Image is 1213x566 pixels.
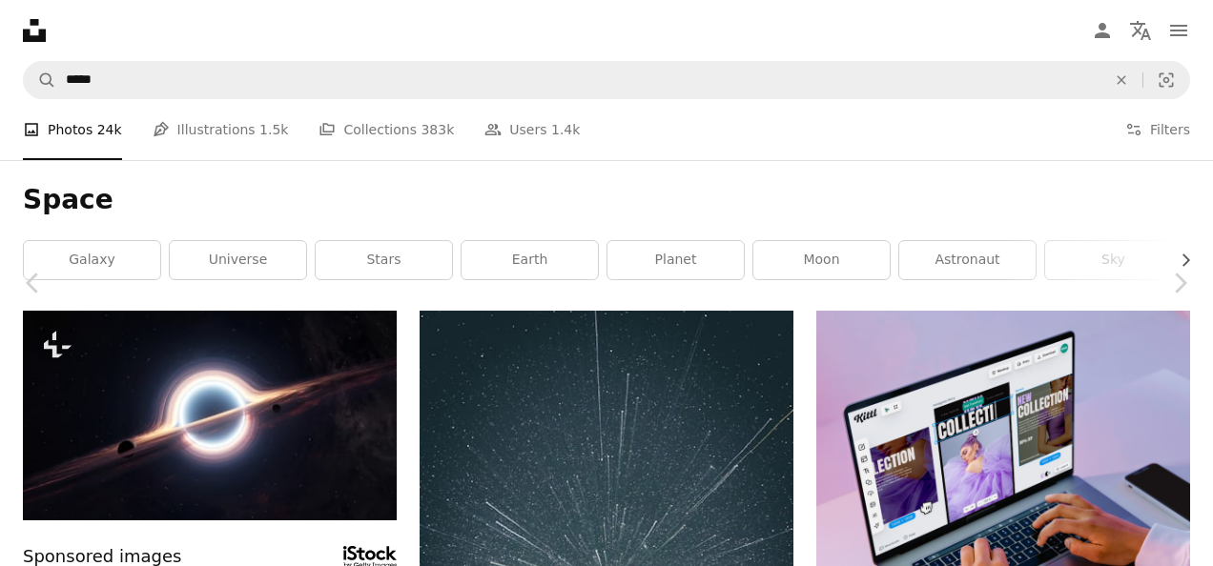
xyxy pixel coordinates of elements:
span: 1.5k [259,119,288,140]
span: 1.4k [551,119,580,140]
a: universe [170,241,306,279]
button: Language [1121,11,1160,50]
a: astronaut [899,241,1036,279]
button: Search Unsplash [24,62,56,98]
a: Illustrations 1.5k [153,99,289,160]
button: Clear [1100,62,1142,98]
span: 383k [421,119,454,140]
a: Users 1.4k [484,99,580,160]
a: stars [316,241,452,279]
button: Menu [1160,11,1198,50]
a: an artist's impression of a black hole in space [23,407,397,424]
a: moon [753,241,890,279]
img: an artist's impression of a black hole in space [23,311,397,521]
a: sky [1045,241,1182,279]
a: Home — Unsplash [23,19,46,42]
button: Visual search [1143,62,1189,98]
a: Collections 383k [319,99,454,160]
a: galaxy [24,241,160,279]
button: Filters [1125,99,1190,160]
h1: Space [23,183,1190,217]
a: planet [607,241,744,279]
a: Next [1146,192,1213,374]
a: earth [462,241,598,279]
form: Find visuals sitewide [23,61,1190,99]
a: Log in / Sign up [1083,11,1121,50]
